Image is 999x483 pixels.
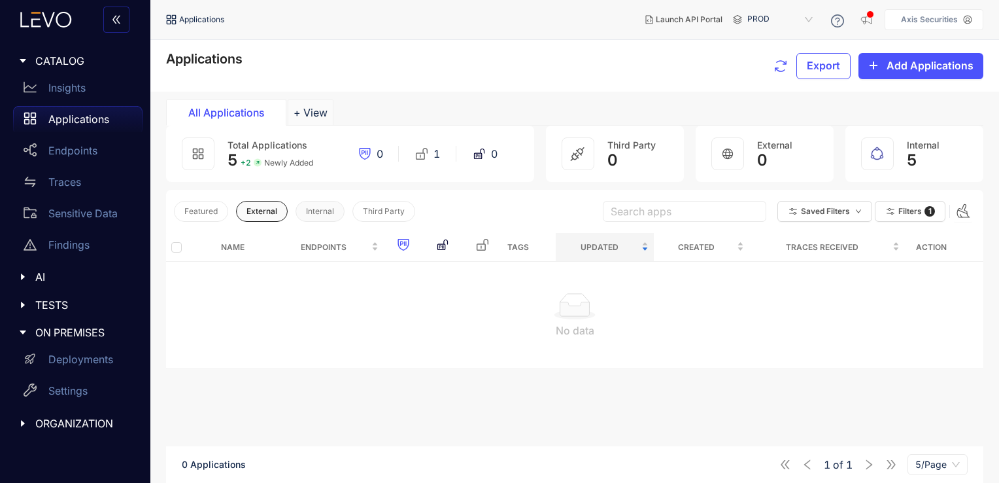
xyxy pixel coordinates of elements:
[273,233,384,262] th: Endpoints
[111,14,122,26] span: double-left
[433,148,440,160] span: 1
[35,327,132,338] span: ON PREMISES
[306,207,334,216] span: Internal
[13,378,143,410] a: Settings
[228,139,307,151] span: Total Applications
[607,139,656,151] span: Third Party
[296,201,345,222] button: Internal
[8,291,143,319] div: TESTS
[48,176,81,188] p: Traces
[18,328,27,337] span: caret-right
[898,207,922,216] span: Filters
[749,233,905,262] th: Traces Received
[13,347,143,378] a: Deployments
[905,233,957,262] th: Action
[502,233,556,262] th: Tags
[177,325,973,336] div: No data
[48,385,88,397] p: Settings
[18,56,27,65] span: caret-right
[24,238,37,251] span: warning
[757,139,792,151] span: External
[747,9,815,30] span: PROD
[824,459,830,471] span: 1
[35,55,132,67] span: CATALOG
[901,15,958,24] p: Axis Securities
[179,15,224,24] span: Applications
[777,201,872,222] button: Saved Filtersdown
[288,99,333,126] button: Add tab
[18,419,27,428] span: caret-right
[801,207,850,216] span: Saved Filters
[757,151,768,170] span: 0
[8,319,143,346] div: ON PREMISES
[177,107,275,118] div: All Applications
[659,240,734,255] span: Created
[48,239,90,251] p: Findings
[18,300,27,310] span: caret-right
[754,240,890,255] span: Traces Received
[264,158,313,168] span: Newly Added
[228,151,238,170] span: 5
[915,455,960,474] span: 5/Page
[924,206,935,217] span: 1
[846,459,853,471] span: 1
[352,201,415,222] button: Third Party
[824,459,853,471] span: of
[377,148,383,160] span: 0
[35,271,132,283] span: AI
[278,240,369,255] span: Endpoints
[887,60,974,71] span: Add Applications
[48,82,86,94] p: Insights
[182,459,246,470] span: 0 Applications
[656,15,722,24] span: Launch API Portal
[907,139,940,151] span: Internal
[216,233,273,262] th: Name
[13,75,143,106] a: Insights
[796,53,851,79] button: Export
[35,299,132,311] span: TESTS
[807,60,840,71] span: Export
[174,201,228,222] button: Featured
[18,272,27,281] span: caret-right
[8,410,143,437] div: ORGANIZATION
[13,169,143,200] a: Traces
[858,53,983,79] button: plusAdd Applications
[24,175,37,188] span: swap
[363,207,405,216] span: Third Party
[166,51,243,67] span: Applications
[13,106,143,137] a: Applications
[635,9,733,30] button: Launch API Portal
[241,158,251,168] span: + 2
[13,232,143,263] a: Findings
[654,233,749,262] th: Created
[103,7,129,33] button: double-left
[236,201,288,222] button: External
[184,207,218,216] span: Featured
[491,148,498,160] span: 0
[907,151,917,170] span: 5
[48,145,97,156] p: Endpoints
[855,208,862,215] span: down
[607,151,618,170] span: 0
[246,207,277,216] span: External
[35,418,132,429] span: ORGANIZATION
[48,207,118,219] p: Sensitive Data
[48,353,113,365] p: Deployments
[875,201,945,222] button: Filters 1
[8,263,143,291] div: AI
[48,113,109,125] p: Applications
[8,47,143,75] div: CATALOG
[13,200,143,232] a: Sensitive Data
[561,240,638,255] span: Updated
[868,60,879,72] span: plus
[13,137,143,169] a: Endpoints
